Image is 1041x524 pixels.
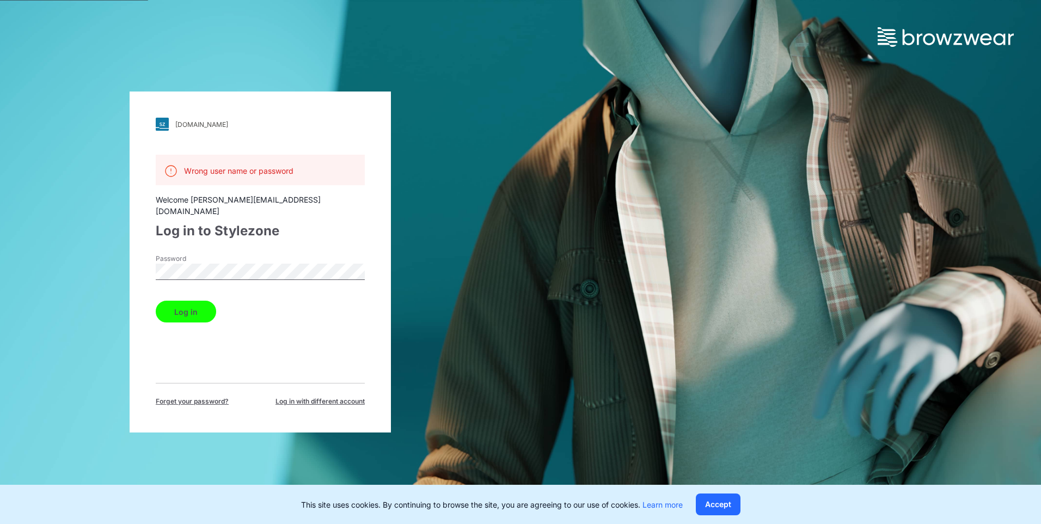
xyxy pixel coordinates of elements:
p: This site uses cookies. By continuing to browse the site, you are agreeing to our use of cookies. [301,499,683,510]
button: Accept [696,493,740,515]
img: svg+xml;base64,PHN2ZyB3aWR0aD0iMjgiIGhlaWdodD0iMjgiIHZpZXdCb3g9IjAgMCAyOCAyOCIgZmlsbD0ibm9uZSIgeG... [156,118,169,131]
label: Password [156,254,232,264]
a: Learn more [642,500,683,509]
div: Welcome [PERSON_NAME][EMAIL_ADDRESS][DOMAIN_NAME] [156,194,365,217]
a: [DOMAIN_NAME] [156,118,365,131]
img: svg+xml;base64,PHN2ZyB3aWR0aD0iMjQiIGhlaWdodD0iMjQiIHZpZXdCb3g9IjAgMCAyNCAyNCIgZmlsbD0ibm9uZSIgeG... [164,164,177,178]
img: browzwear-logo.73288ffb.svg [878,27,1014,47]
p: Wrong user name or password [184,165,293,176]
div: [DOMAIN_NAME] [175,120,228,129]
button: Log in [156,301,216,322]
span: Forget your password? [156,397,229,406]
div: Log in to Stylezone [156,221,365,241]
span: Log in with different account [275,397,365,406]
